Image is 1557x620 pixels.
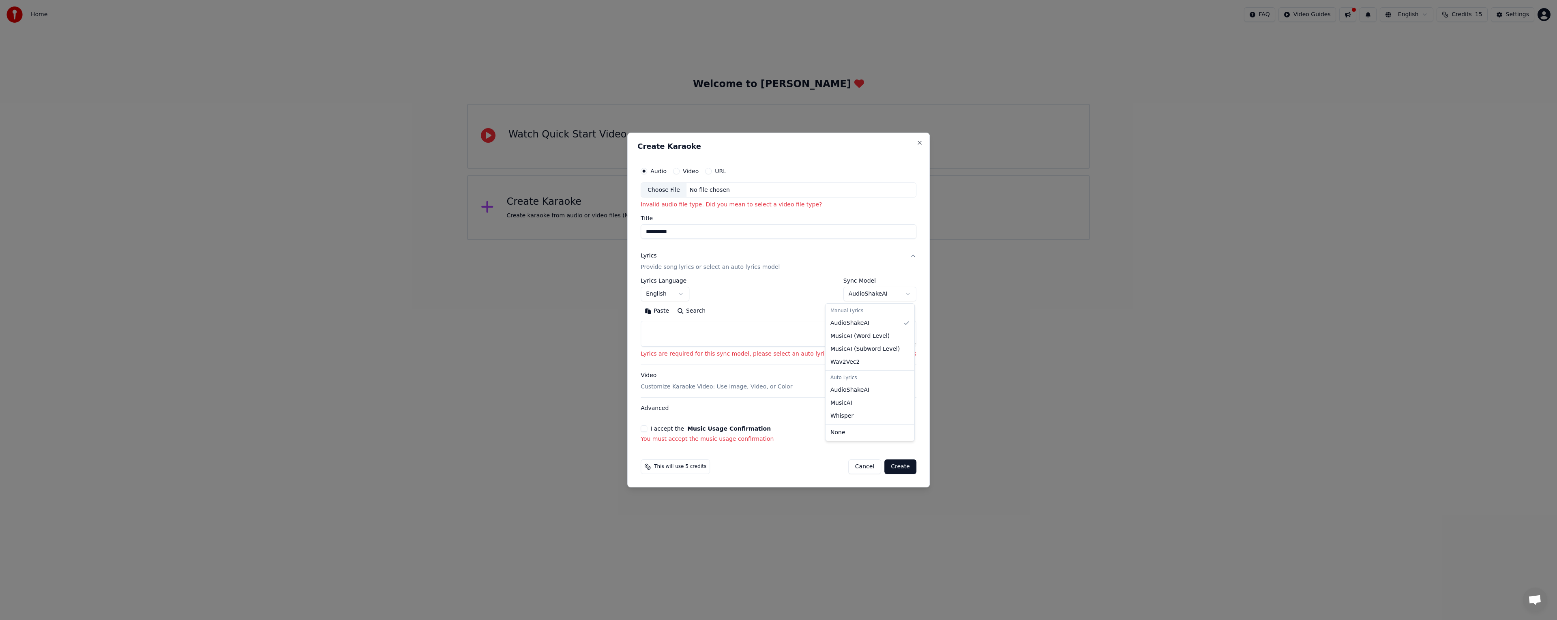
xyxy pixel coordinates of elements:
[830,345,900,353] span: MusicAI ( Subword Level )
[830,358,860,366] span: Wav2Vec2
[830,399,852,407] span: MusicAI
[830,429,845,437] span: None
[830,332,890,340] span: MusicAI ( Word Level )
[830,386,869,394] span: AudioShakeAI
[827,305,913,317] div: Manual Lyrics
[830,319,869,327] span: AudioShakeAI
[830,412,854,420] span: Whisper
[827,372,913,384] div: Auto Lyrics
